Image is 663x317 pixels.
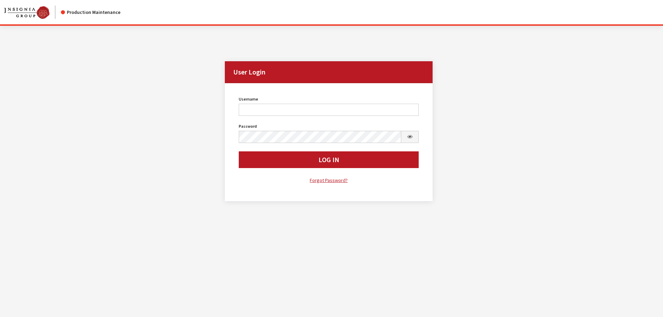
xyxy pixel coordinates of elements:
button: Show Password [401,131,419,143]
div: Production Maintenance [61,9,120,16]
label: Password [239,123,257,129]
label: Username [239,96,258,102]
a: Insignia Group logo [4,6,61,19]
a: Forgot Password? [239,176,419,184]
h2: User Login [225,61,433,83]
img: Catalog Maintenance [4,6,49,19]
button: Log In [239,151,419,168]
